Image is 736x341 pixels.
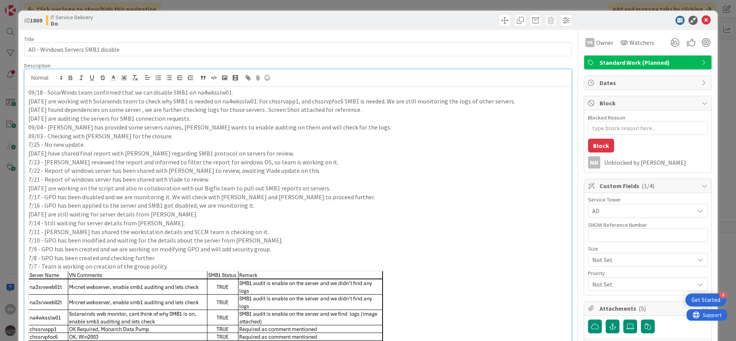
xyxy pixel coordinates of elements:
[28,114,568,123] p: [DATE] are auditing the servers for SMB1 connection requests.
[629,38,654,47] span: Watchers
[16,1,35,10] span: Support
[24,43,572,56] input: type card name here...
[28,228,568,236] p: 7/11 - [PERSON_NAME] has shared the workstation details and SCCM team is checking on it.
[28,97,568,106] p: [DATE] are working with Solarwinds team to check why SMB1 is needed on na4wksslw01. For chssrvapp...
[588,246,708,251] div: Size
[28,193,568,202] p: 7/17 - GPO has been disabled and we are monitoring it. We will check with [PERSON_NAME] and [PERS...
[28,210,568,219] p: [DATE] are still waiting for server details from [PERSON_NAME].
[28,201,568,210] p: 7/16 - GPO has been applied to the server and SMB1 got disabled, we are monitoring it.
[24,62,51,69] span: Description
[600,78,698,87] span: Dates
[51,14,93,20] span: IT Service Delivery
[600,181,698,190] span: Custom Fields
[592,254,690,265] span: Not Set
[600,98,698,108] span: Block
[588,156,600,169] div: NN
[28,132,568,141] p: 09/03 - Checking with [PERSON_NAME] for the closure.
[28,88,568,97] p: 09/18 - SolarWinds team confirmed that we can disable SMB1 on na4wksslw01.
[588,271,708,276] div: Priority
[28,262,568,271] p: 7/7 - Team is working on creation of the group policy.
[588,197,708,202] div: Service Tower
[588,139,614,152] button: Block
[600,58,698,67] span: Standard Work (Planned)
[28,166,568,175] p: 7/22 - Report of windows server has been shared with [PERSON_NAME] to review, awaiting Vlade upda...
[28,184,568,193] p: [DATE] are working on the script and also in collaboration with our Bigfix team to pull out SMB1 ...
[24,16,42,25] span: ID
[30,16,42,24] b: 1869
[588,114,625,121] label: Blocked Reason
[692,296,720,304] div: Get Started
[28,149,568,158] p: [DATE] have shared final report with [PERSON_NAME] regarding SMB1 protocol on servers for review.
[51,20,93,26] b: Do
[28,245,568,254] p: 7/9 - GPO has been created and we are working on modifying GPO and will add security group.
[720,292,726,298] div: 4
[28,105,568,114] p: [DATE] found dependencies on some server , we are further checking logs for those servers . Scree...
[24,36,34,43] label: Title
[685,293,726,307] div: Open Get Started checklist, remaining modules: 4
[28,236,568,245] p: 7/10 - GPO has been modified and waiting for the details about the server from [PERSON_NAME].
[28,175,568,184] p: 7/21 - Report of windows server has been shared with Vlade to review.
[28,158,568,167] p: 7/23 - [PERSON_NAME] reviewed the report and informed to filter the report for windows OS, so tea...
[592,206,694,215] span: AD
[585,38,595,47] div: VK
[28,123,568,132] p: 09/04 - [PERSON_NAME] has provided some servers names, [PERSON_NAME] wants to enable auditing on ...
[28,254,568,262] p: 7/8 - GPO has been created and checking further.
[28,219,568,228] p: 7/14 - Still waiting for server details from [PERSON_NAME].
[592,279,690,290] span: Not Set
[639,305,646,312] span: ( 5 )
[600,304,698,313] span: Attachments
[642,182,654,190] span: ( 1/4 )
[588,221,647,228] label: SNOW Reference Number
[28,140,568,149] p: 7/25 - No new update.
[596,38,613,47] span: Owner
[604,159,708,166] div: Unblocked by [PERSON_NAME]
